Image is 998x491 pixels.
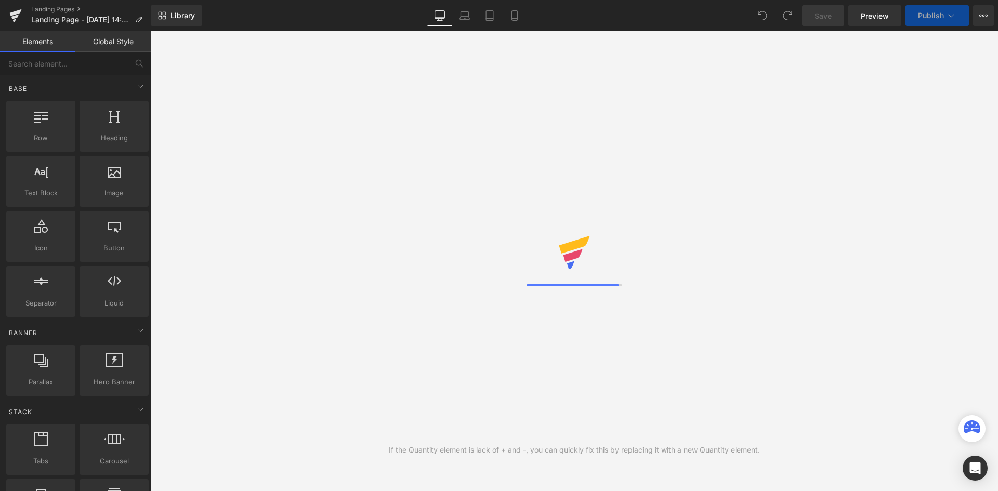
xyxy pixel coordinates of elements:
button: Publish [905,5,969,26]
span: Save [815,10,832,21]
span: Row [9,132,72,143]
span: Banner [8,328,38,338]
span: Text Block [9,188,72,198]
span: Tabs [9,456,72,467]
span: Liquid [83,298,146,309]
a: Preview [848,5,901,26]
span: Image [83,188,146,198]
a: Desktop [427,5,452,26]
span: Library [170,11,195,20]
a: Laptop [452,5,477,26]
span: Landing Page - [DATE] 14:20:50 [31,16,131,24]
span: Icon [9,243,72,254]
span: Preview [861,10,889,21]
button: Redo [777,5,798,26]
span: Stack [8,407,33,417]
a: Landing Pages [31,5,151,14]
span: Separator [9,298,72,309]
span: Parallax [9,377,72,388]
button: More [973,5,994,26]
div: Open Intercom Messenger [963,456,988,481]
span: Base [8,84,28,94]
button: Undo [752,5,773,26]
a: Global Style [75,31,151,52]
span: Carousel [83,456,146,467]
a: Mobile [502,5,527,26]
a: New Library [151,5,202,26]
span: Publish [918,11,944,20]
span: Button [83,243,146,254]
span: Hero Banner [83,377,146,388]
div: If the Quantity element is lack of + and -, you can quickly fix this by replacing it with a new Q... [389,444,760,456]
span: Heading [83,132,146,143]
a: Tablet [477,5,502,26]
